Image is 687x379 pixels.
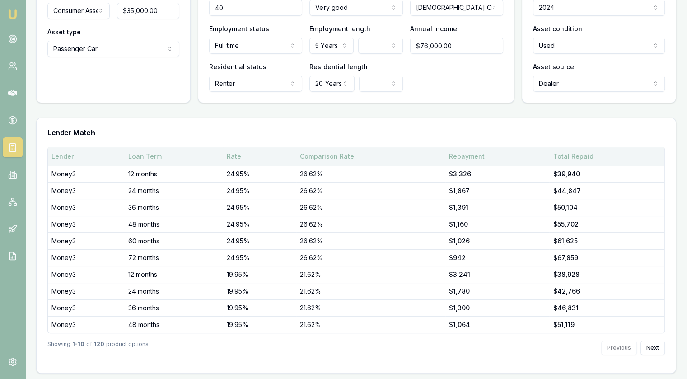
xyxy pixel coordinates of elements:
[449,270,546,279] div: $3,241
[125,232,223,249] td: 60 months
[125,299,223,316] td: 36 months
[553,270,661,279] div: $38,928
[296,266,445,283] td: 21.62%
[48,299,125,316] td: Money3
[449,253,546,262] div: $942
[449,152,546,161] div: Repayment
[125,199,223,216] td: 36 months
[410,25,457,33] label: Annual income
[296,299,445,316] td: 21.62%
[47,341,149,355] div: Showing of product options
[449,320,546,329] div: $1,064
[553,152,661,161] div: Total Repaid
[209,25,269,33] label: Employment status
[125,283,223,299] td: 24 months
[227,152,293,161] div: Rate
[128,152,220,161] div: Loan Term
[223,266,296,283] td: 19.95%
[533,25,582,33] label: Asset condition
[125,216,223,232] td: 48 months
[449,220,546,229] div: $1,160
[296,182,445,199] td: 26.62%
[48,182,125,199] td: Money3
[51,152,121,161] div: Lender
[533,63,574,71] label: Asset source
[309,63,367,71] label: Residential length
[223,216,296,232] td: 24.95%
[223,166,296,182] td: 24.95%
[296,216,445,232] td: 26.62%
[48,216,125,232] td: Money3
[117,3,179,19] input: $
[48,316,125,333] td: Money3
[640,341,665,355] button: Next
[125,249,223,266] td: 72 months
[296,166,445,182] td: 26.62%
[47,28,81,36] label: Asset type
[449,303,546,313] div: $1,300
[309,25,370,33] label: Employment length
[553,203,661,212] div: $50,104
[449,186,546,195] div: $1,867
[48,283,125,299] td: Money3
[48,166,125,182] td: Money3
[125,182,223,199] td: 24 months
[125,166,223,182] td: 12 months
[553,303,661,313] div: $46,831
[300,152,442,161] div: Comparison Rate
[125,266,223,283] td: 12 months
[296,249,445,266] td: 26.62%
[209,63,266,71] label: Residential status
[553,253,661,262] div: $67,859
[449,237,546,246] div: $1,026
[449,203,546,212] div: $1,391
[223,283,296,299] td: 19.95%
[553,320,661,329] div: $51,119
[449,287,546,296] div: $1,780
[410,38,503,54] input: $
[223,316,296,333] td: 19.95%
[296,316,445,333] td: 21.62%
[553,287,661,296] div: $42,766
[48,266,125,283] td: Money3
[48,249,125,266] td: Money3
[94,341,104,355] strong: 120
[296,199,445,216] td: 26.62%
[47,129,665,136] h3: Lender Match
[48,199,125,216] td: Money3
[553,186,661,195] div: $44,847
[223,232,296,249] td: 24.95%
[223,199,296,216] td: 24.95%
[223,182,296,199] td: 24.95%
[125,316,223,333] td: 48 months
[72,341,84,355] strong: 1 - 10
[48,232,125,249] td: Money3
[296,232,445,249] td: 26.62%
[553,220,661,229] div: $55,702
[553,170,661,179] div: $39,940
[223,299,296,316] td: 19.95%
[449,170,546,179] div: $3,326
[553,237,661,246] div: $61,625
[223,249,296,266] td: 24.95%
[296,283,445,299] td: 21.62%
[7,9,18,20] img: emu-icon-u.png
